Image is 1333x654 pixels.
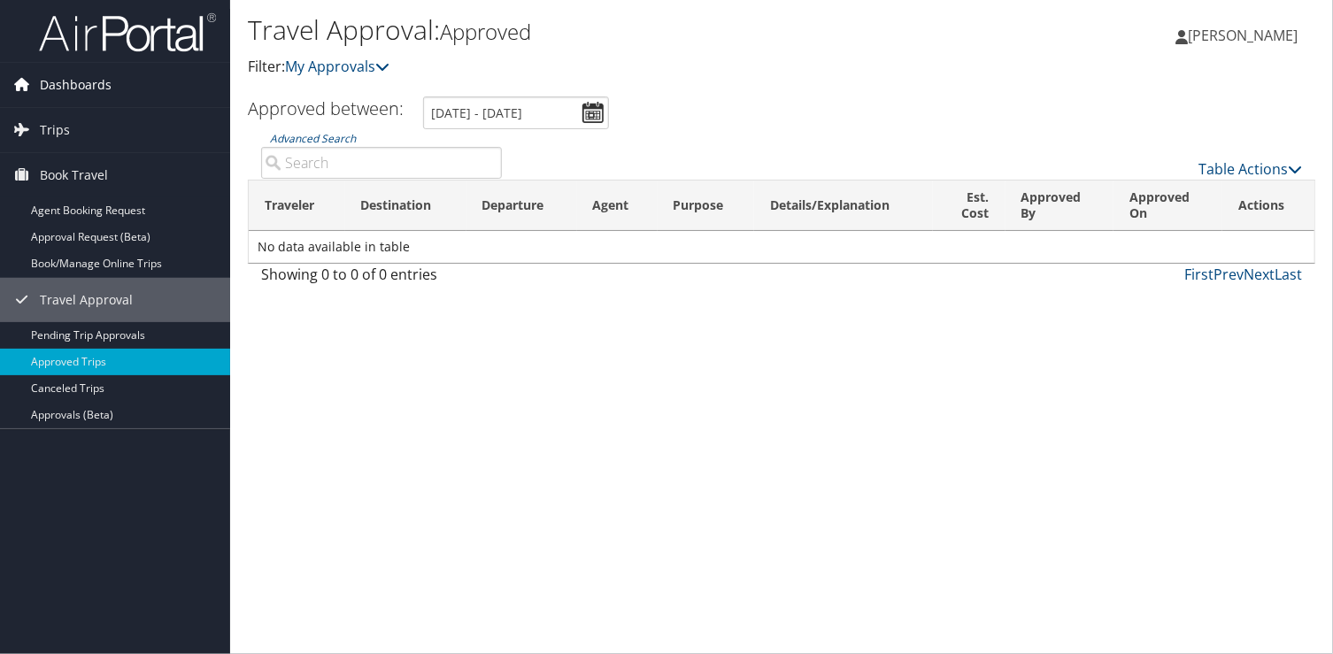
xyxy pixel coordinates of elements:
[249,181,345,231] th: Traveler: activate to sort column ascending
[261,147,502,179] input: Advanced Search
[1222,181,1314,231] th: Actions
[1244,265,1275,284] a: Next
[1198,159,1302,179] a: Table Actions
[285,57,389,76] a: My Approvals
[248,56,959,79] p: Filter:
[40,108,70,152] span: Trips
[466,181,577,231] th: Departure: activate to sort column ascending
[658,181,755,231] th: Purpose
[1175,9,1315,62] a: [PERSON_NAME]
[40,278,133,322] span: Travel Approval
[40,63,112,107] span: Dashboards
[249,231,1314,263] td: No data available in table
[248,12,959,49] h1: Travel Approval:
[933,181,1005,231] th: Est. Cost: activate to sort column ascending
[39,12,216,53] img: airportal-logo.png
[1214,265,1244,284] a: Prev
[1113,181,1222,231] th: Approved On: activate to sort column ascending
[261,264,502,294] div: Showing 0 to 0 of 0 entries
[423,96,609,129] input: [DATE] - [DATE]
[1184,265,1214,284] a: First
[345,181,466,231] th: Destination: activate to sort column ascending
[440,17,531,46] small: Approved
[1275,265,1302,284] a: Last
[577,181,658,231] th: Agent
[754,181,933,231] th: Details/Explanation
[1006,181,1114,231] th: Approved By: activate to sort column ascending
[270,131,356,146] a: Advanced Search
[1188,26,1298,45] span: [PERSON_NAME]
[248,96,404,120] h3: Approved between:
[40,153,108,197] span: Book Travel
